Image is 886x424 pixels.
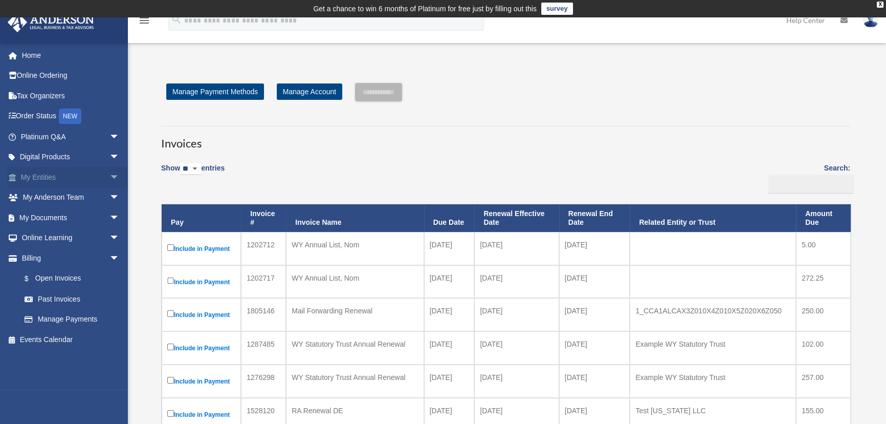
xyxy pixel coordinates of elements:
[286,204,424,232] th: Invoice Name: activate to sort column ascending
[424,298,475,331] td: [DATE]
[109,207,130,228] span: arrow_drop_down
[796,232,851,265] td: 5.00
[630,331,796,365] td: Example WY Statutory Trust
[424,265,475,299] td: [DATE]
[630,365,796,398] td: Example WY Statutory Trust
[7,66,135,86] a: Online Ordering
[292,337,418,351] div: WY Statutory Trust Annual Renewal
[241,232,286,265] td: 1202712
[59,109,81,124] div: NEW
[559,331,630,365] td: [DATE]
[241,331,286,365] td: 1287485
[559,265,630,299] td: [DATE]
[541,3,573,15] a: survey
[424,331,475,365] td: [DATE]
[109,187,130,208] span: arrow_drop_down
[241,298,286,331] td: 1805146
[109,126,130,147] span: arrow_drop_down
[559,204,630,232] th: Renewal End Date: activate to sort column ascending
[7,86,135,106] a: Tax Organizers
[292,271,418,285] div: WY Annual List, Nom
[474,331,559,365] td: [DATE]
[171,14,182,25] i: search
[474,265,559,299] td: [DATE]
[166,83,264,100] a: Manage Payment Methods
[7,167,135,187] a: My Entitiesarrow_drop_down
[796,265,851,299] td: 272.25
[424,365,475,398] td: [DATE]
[167,242,235,255] label: Include in Payment
[167,310,174,317] input: Include in Payment
[161,162,225,185] label: Show entries
[424,204,475,232] th: Due Date: activate to sort column ascending
[796,365,851,398] td: 257.00
[109,167,130,188] span: arrow_drop_down
[5,12,97,32] img: Anderson Advisors Platinum Portal
[7,45,135,66] a: Home
[7,329,135,350] a: Events Calendar
[241,265,286,299] td: 1202717
[796,331,851,365] td: 102.00
[167,375,235,388] label: Include in Payment
[30,272,35,285] span: $
[796,204,851,232] th: Amount Due: activate to sort column ascending
[109,147,130,168] span: arrow_drop_down
[630,204,796,232] th: Related Entity or Trust: activate to sort column ascending
[292,404,418,418] div: RA Renewal DE
[559,365,630,398] td: [DATE]
[167,308,235,321] label: Include in Payment
[559,298,630,331] td: [DATE]
[424,232,475,265] td: [DATE]
[167,342,235,354] label: Include in Payment
[167,377,174,384] input: Include in Payment
[241,365,286,398] td: 1276298
[7,228,135,248] a: Online Learningarrow_drop_down
[167,344,174,350] input: Include in Payment
[474,232,559,265] td: [DATE]
[768,175,854,194] input: Search:
[167,278,174,284] input: Include in Payment
[292,370,418,385] div: WY Statutory Trust Annual Renewal
[7,248,130,268] a: Billingarrow_drop_down
[138,18,150,27] a: menu
[559,232,630,265] td: [DATE]
[241,204,286,232] th: Invoice #: activate to sort column ascending
[14,309,130,330] a: Manage Payments
[14,268,125,289] a: $Open Invoices
[138,14,150,27] i: menu
[109,248,130,269] span: arrow_drop_down
[292,304,418,318] div: Mail Forwarding Renewal
[765,162,850,194] label: Search:
[14,289,130,309] a: Past Invoices
[167,410,174,417] input: Include in Payment
[474,298,559,331] td: [DATE]
[7,187,135,208] a: My Anderson Teamarrow_drop_down
[167,408,235,421] label: Include in Payment
[877,2,883,8] div: close
[630,298,796,331] td: 1_CCA1ALCAX3Z010X4Z010X5Z020X6Z050
[7,147,135,167] a: Digital Productsarrow_drop_down
[7,106,135,127] a: Order StatusNEW
[313,3,537,15] div: Get a chance to win 6 months of Platinum for free just by filling out this
[474,365,559,398] td: [DATE]
[167,244,174,251] input: Include in Payment
[292,238,418,252] div: WY Annual List, Nom
[863,13,878,28] img: User Pic
[7,207,135,228] a: My Documentsarrow_drop_down
[161,126,850,152] h3: Invoices
[180,163,201,175] select: Showentries
[796,298,851,331] td: 250.00
[167,275,235,288] label: Include in Payment
[474,204,559,232] th: Renewal Effective Date: activate to sort column ascending
[277,83,342,100] a: Manage Account
[109,228,130,249] span: arrow_drop_down
[7,126,135,147] a: Platinum Q&Aarrow_drop_down
[162,204,241,232] th: Pay: activate to sort column descending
